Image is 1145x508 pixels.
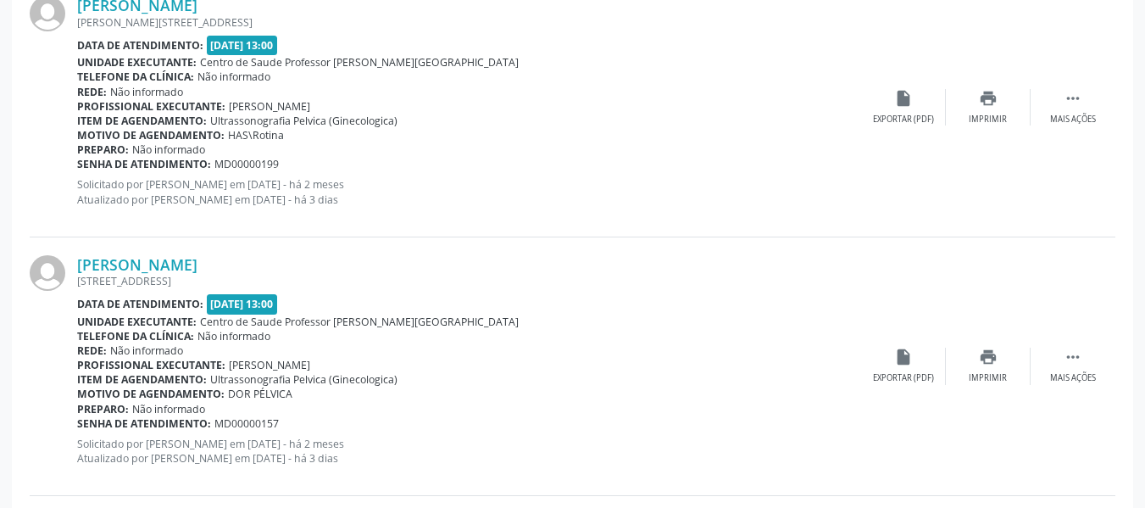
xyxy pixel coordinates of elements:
[228,128,284,142] span: HAS\Rotina
[77,387,225,401] b: Motivo de agendamento:
[77,416,211,431] b: Senha de atendimento:
[200,315,519,329] span: Centro de Saude Professor [PERSON_NAME][GEOGRAPHIC_DATA]
[77,99,225,114] b: Profissional executante:
[77,38,203,53] b: Data de atendimento:
[1050,114,1096,126] div: Mais ações
[210,372,397,387] span: Ultrassonografia Pelvica (Ginecologica)
[1064,348,1082,366] i: 
[197,329,270,343] span: Não informado
[873,114,934,126] div: Exportar (PDF)
[77,15,861,30] div: [PERSON_NAME][STREET_ADDRESS]
[132,402,205,416] span: Não informado
[197,70,270,84] span: Não informado
[77,274,861,288] div: [STREET_ADDRESS]
[77,157,211,171] b: Senha de atendimento:
[77,114,207,128] b: Item de agendamento:
[77,177,861,206] p: Solicitado por [PERSON_NAME] em [DATE] - há 2 meses Atualizado por [PERSON_NAME] em [DATE] - há 3...
[77,128,225,142] b: Motivo de agendamento:
[229,358,310,372] span: [PERSON_NAME]
[200,55,519,70] span: Centro de Saude Professor [PERSON_NAME][GEOGRAPHIC_DATA]
[228,387,292,401] span: DOR PÉLVICA
[77,402,129,416] b: Preparo:
[77,329,194,343] b: Telefone da clínica:
[214,157,279,171] span: MD00000199
[77,343,107,358] b: Rede:
[110,85,183,99] span: Não informado
[207,36,278,55] span: [DATE] 13:00
[77,297,203,311] b: Data de atendimento:
[894,89,913,108] i: insert_drive_file
[229,99,310,114] span: [PERSON_NAME]
[969,114,1007,126] div: Imprimir
[77,372,207,387] b: Item de agendamento:
[77,85,107,99] b: Rede:
[77,437,861,466] p: Solicitado por [PERSON_NAME] em [DATE] - há 2 meses Atualizado por [PERSON_NAME] em [DATE] - há 3...
[77,142,129,157] b: Preparo:
[969,372,1007,384] div: Imprimir
[979,348,998,366] i: print
[873,372,934,384] div: Exportar (PDF)
[894,348,913,366] i: insert_drive_file
[77,315,197,329] b: Unidade executante:
[132,142,205,157] span: Não informado
[77,70,194,84] b: Telefone da clínica:
[77,255,197,274] a: [PERSON_NAME]
[1050,372,1096,384] div: Mais ações
[1064,89,1082,108] i: 
[30,255,65,291] img: img
[110,343,183,358] span: Não informado
[207,294,278,314] span: [DATE] 13:00
[77,55,197,70] b: Unidade executante:
[979,89,998,108] i: print
[77,358,225,372] b: Profissional executante:
[210,114,397,128] span: Ultrassonografia Pelvica (Ginecologica)
[214,416,279,431] span: MD00000157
